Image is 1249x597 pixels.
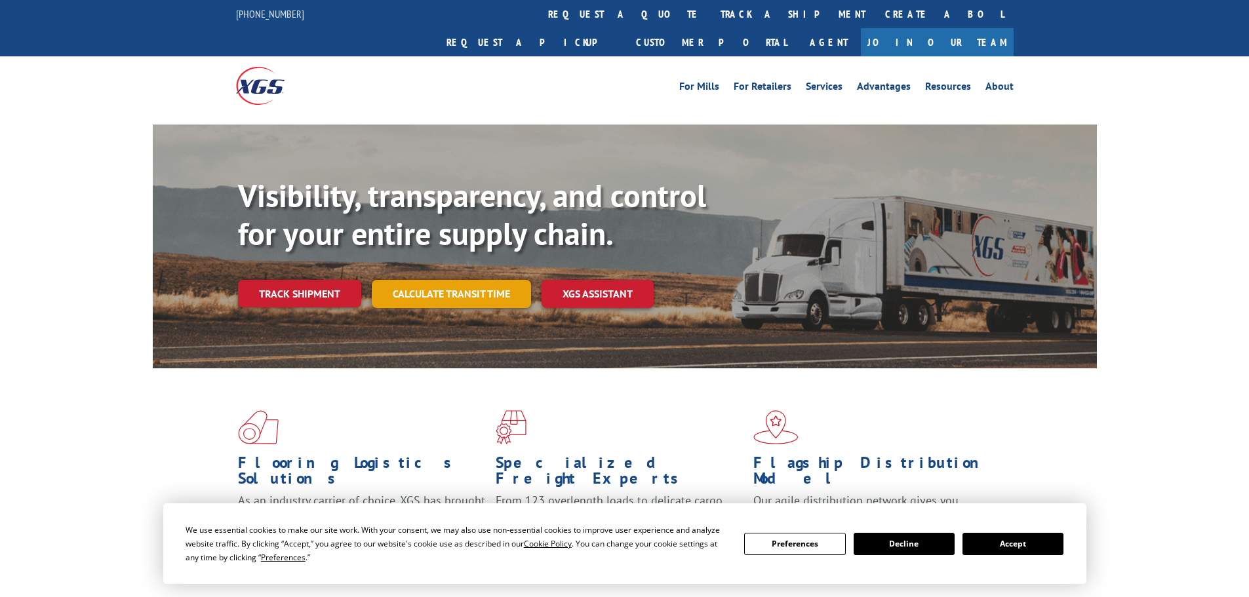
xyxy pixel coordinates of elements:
[542,280,654,308] a: XGS ASSISTANT
[753,410,799,444] img: xgs-icon-flagship-distribution-model-red
[238,455,486,493] h1: Flooring Logistics Solutions
[372,280,531,308] a: Calculate transit time
[797,28,861,56] a: Agent
[753,455,1001,493] h1: Flagship Distribution Model
[238,493,485,539] span: As an industry carrier of choice, XGS has brought innovation and dedication to flooring logistics...
[238,410,279,444] img: xgs-icon-total-supply-chain-intelligence-red
[626,28,797,56] a: Customer Portal
[437,28,626,56] a: Request a pickup
[861,28,1014,56] a: Join Our Team
[236,7,304,20] a: [PHONE_NUMBER]
[734,81,791,96] a: For Retailers
[524,538,572,549] span: Cookie Policy
[985,81,1014,96] a: About
[163,503,1086,584] div: Cookie Consent Prompt
[925,81,971,96] a: Resources
[679,81,719,96] a: For Mills
[806,81,843,96] a: Services
[186,523,728,564] div: We use essential cookies to make our site work. With your consent, we may also use non-essential ...
[753,493,995,524] span: Our agile distribution network gives you nationwide inventory management on demand.
[238,280,361,307] a: Track shipment
[857,81,911,96] a: Advantages
[854,533,955,555] button: Decline
[496,493,743,551] p: From 123 overlength loads to delicate cargo, our experienced staff knows the best way to move you...
[496,455,743,493] h1: Specialized Freight Experts
[238,175,706,254] b: Visibility, transparency, and control for your entire supply chain.
[261,552,306,563] span: Preferences
[962,533,1063,555] button: Accept
[496,410,526,444] img: xgs-icon-focused-on-flooring-red
[744,533,845,555] button: Preferences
